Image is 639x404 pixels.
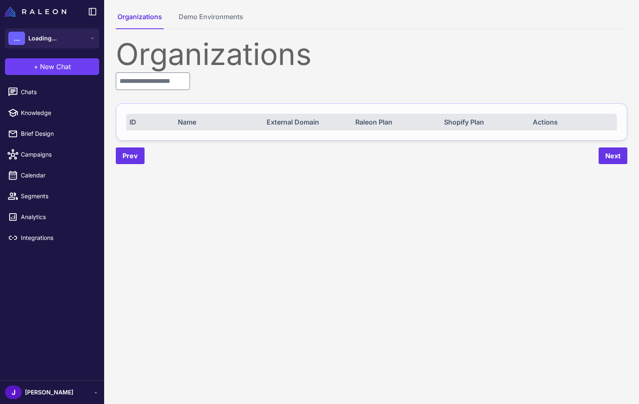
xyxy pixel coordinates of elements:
[21,129,94,138] span: Brief Design
[5,28,99,48] button: ...Loading...
[3,83,101,101] a: Chats
[3,125,101,142] a: Brief Design
[3,167,101,184] a: Calendar
[3,187,101,205] a: Segments
[3,146,101,163] a: Campaigns
[3,208,101,226] a: Analytics
[25,388,73,397] span: [PERSON_NAME]
[8,32,25,45] div: ...
[130,117,170,127] div: ID
[5,58,99,75] button: +New Chat
[3,229,101,247] a: Integrations
[21,192,94,201] span: Segments
[178,117,259,127] div: Name
[533,117,614,127] div: Actions
[599,147,627,164] button: Next
[5,386,22,399] div: J
[40,62,71,72] span: New Chat
[177,12,245,29] button: Demo Environments
[116,12,164,29] button: Organizations
[3,104,101,122] a: Knowledge
[21,233,94,242] span: Integrations
[5,7,66,17] img: Raleon Logo
[28,34,57,43] span: Loading...
[444,117,525,127] div: Shopify Plan
[116,147,145,164] button: Prev
[21,171,94,180] span: Calendar
[116,39,627,69] div: Organizations
[21,150,94,159] span: Campaigns
[21,108,94,117] span: Knowledge
[21,87,94,97] span: Chats
[355,117,436,127] div: Raleon Plan
[5,7,70,17] a: Raleon Logo
[21,212,94,222] span: Analytics
[267,117,347,127] div: External Domain
[34,62,38,72] span: +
